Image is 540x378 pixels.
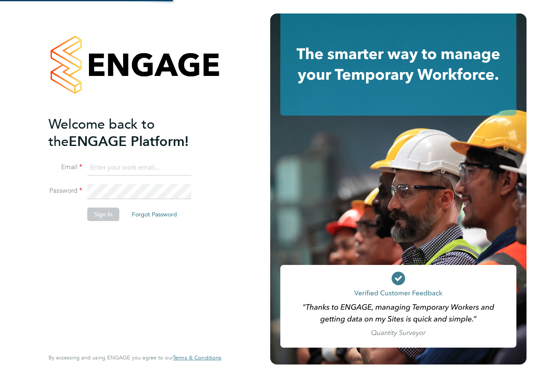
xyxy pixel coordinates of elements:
span: By accessing and using ENGAGE you agree to our [48,354,221,361]
h2: ENGAGE Platform! [48,116,213,150]
span: Welcome back to the [48,116,155,150]
button: Forgot Password [125,208,184,221]
input: Enter your work email... [87,160,191,175]
a: Terms & Conditions [173,354,221,361]
button: Sign In [87,208,119,221]
label: Password [48,186,82,195]
label: Email [48,163,82,172]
